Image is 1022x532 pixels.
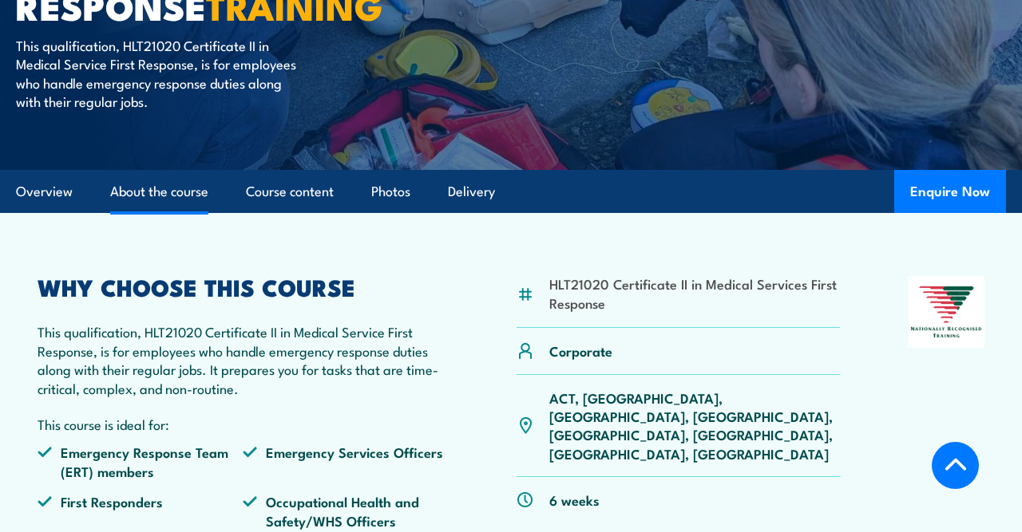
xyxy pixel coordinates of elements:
li: Emergency Services Officers [243,443,448,480]
p: ACT, [GEOGRAPHIC_DATA], [GEOGRAPHIC_DATA], [GEOGRAPHIC_DATA], [GEOGRAPHIC_DATA], [GEOGRAPHIC_DATA... [549,388,840,463]
p: This course is ideal for: [38,415,448,433]
li: Occupational Health and Safety/WHS Officers [243,492,448,530]
p: 6 weeks [549,491,600,509]
a: About the course [110,171,208,213]
p: Corporate [549,341,612,360]
a: Overview [16,171,73,213]
li: First Responders [38,492,243,530]
a: Delivery [448,171,495,213]
img: Nationally Recognised Training logo. [909,276,984,348]
p: This qualification, HLT21020 Certificate II in Medical Service First Response, is for employees w... [16,36,307,111]
button: Enquire Now [894,170,1006,213]
a: Course content [246,171,334,213]
li: HLT21020 Certificate II in Medical Services First Response [549,274,840,312]
a: Photos [371,171,410,213]
p: This qualification, HLT21020 Certificate II in Medical Service First Response, is for employees w... [38,322,448,397]
li: Emergency Response Team (ERT) members [38,443,243,480]
h2: WHY CHOOSE THIS COURSE [38,276,448,297]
